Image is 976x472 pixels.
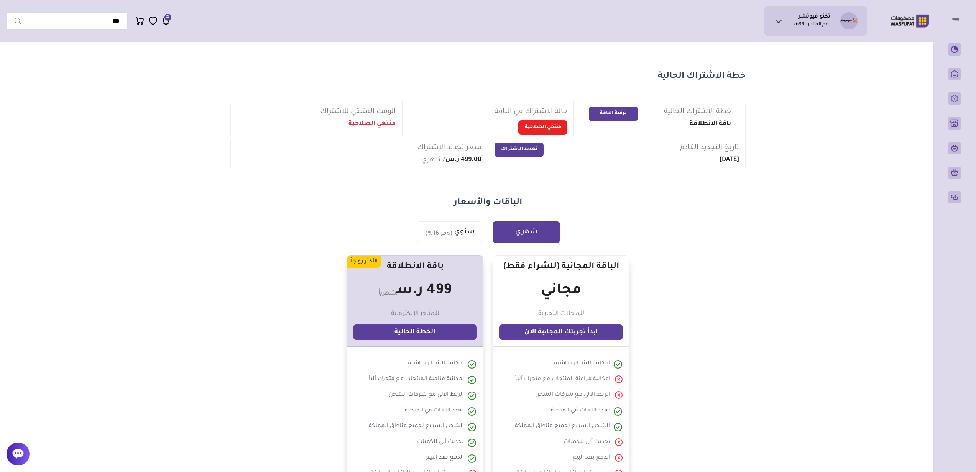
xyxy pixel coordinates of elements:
[405,406,464,416] div: تعدد اللغات في المنصة
[320,107,396,117] span: الوقت المتبقي للاشتراك
[378,290,397,297] sub: شهرياً
[515,422,610,432] div: الشحن السريع لجميع مناطق المملكة
[680,143,739,153] span: تاريخ التجديد القادم
[554,359,610,369] div: امكانية الشراء مباشرة
[518,120,567,135] button: منتهي الصلاحية
[166,14,169,21] span: 27
[499,324,623,340] a: ابدأ تجربتك المجانية الآن
[391,309,439,318] p: للمتاجر الإلكترونية
[425,229,453,238] sub: (وفر 16%)
[230,70,746,83] h1: خطة الاشتراك الحالية
[417,438,464,447] div: تحديث آلي للكميات
[417,143,481,153] span: سعر تجديد الاشتراك
[538,309,584,318] p: للمحلات التجارية
[515,375,610,385] div: امكانية مزامنة المنتجات مع متجرك آلياً
[369,422,464,432] div: الشحن السريع لجميع مناطق المملكة
[664,107,731,117] span: خطة الاشتراك الحالية
[369,375,464,385] div: امكانية مزامنة المنتجات مع متجرك آلياً
[378,279,452,303] h1: 499 ر.س
[589,107,638,121] button: ترقية الباقة
[161,16,171,26] a: 27
[535,391,610,400] div: الربط الآلي مع شركات الشحن
[353,324,477,340] a: الخطة الحالية
[445,156,481,164] h1: 499.00 ر.س
[572,454,610,463] div: الدفع بعد البيع
[408,359,464,369] div: امكانية الشراء مباشرة
[212,197,764,209] h1: الباقات والأسعار
[495,143,544,157] button: تجديد الاشتراك
[495,107,567,117] span: حالة الاشتراك في الباقة
[493,221,560,243] button: شهري
[690,120,731,128] h1: باقة الانطلاقة
[793,21,830,29] p: رقم المتجر : 2689
[503,262,619,272] h1: الباقة المجانية (للشراء فقط)
[799,13,830,21] h1: تكنو فيوتشر
[347,256,381,268] div: الأكثر رواجاً
[541,279,582,303] h1: مجاني
[720,156,739,164] h1: [DATE]
[932,428,966,462] iframe: Webchat Widget
[840,12,858,29] img: تكنو فيوتشر
[387,262,444,272] h1: باقة الانطلاقة
[421,155,445,166] span: /شهري
[348,120,396,128] h1: منتهي الصلاحية
[426,454,464,463] div: الدفع بعد البيع
[886,13,935,28] img: Logo
[389,391,464,400] div: الربط الآلي مع شركات الشحن
[551,406,610,416] div: تعدد اللغات في المنصة
[564,438,610,447] div: تحديث آلي للكميات
[416,221,483,243] button: سنوي(وفر 16%)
